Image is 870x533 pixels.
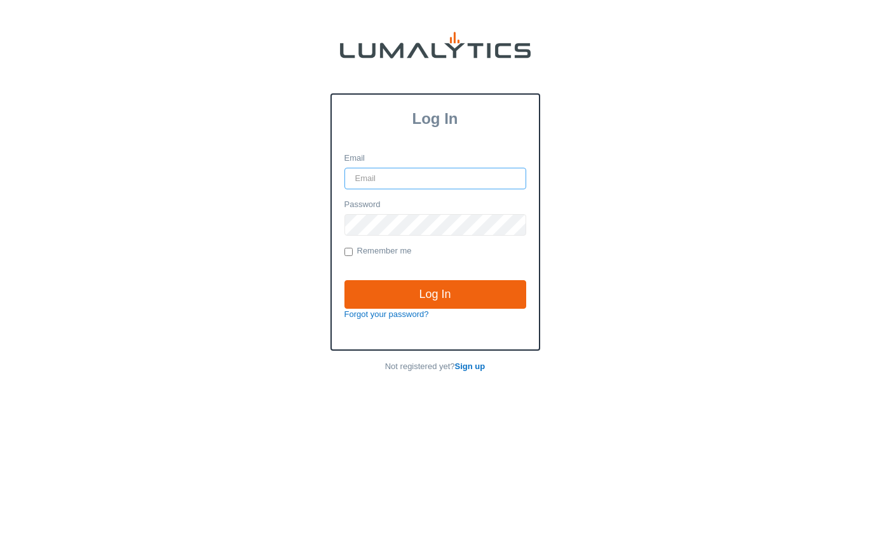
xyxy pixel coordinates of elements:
a: Sign up [455,361,486,371]
label: Remember me [344,245,412,258]
p: Not registered yet? [330,361,540,373]
a: Forgot your password? [344,309,429,319]
label: Password [344,199,381,211]
input: Log In [344,280,526,309]
img: lumalytics-black-e9b537c871f77d9ce8d3a6940f85695cd68c596e3f819dc492052d1098752254.png [340,32,531,58]
input: Email [344,168,526,189]
input: Remember me [344,248,353,256]
label: Email [344,152,365,165]
h3: Log In [332,110,539,128]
